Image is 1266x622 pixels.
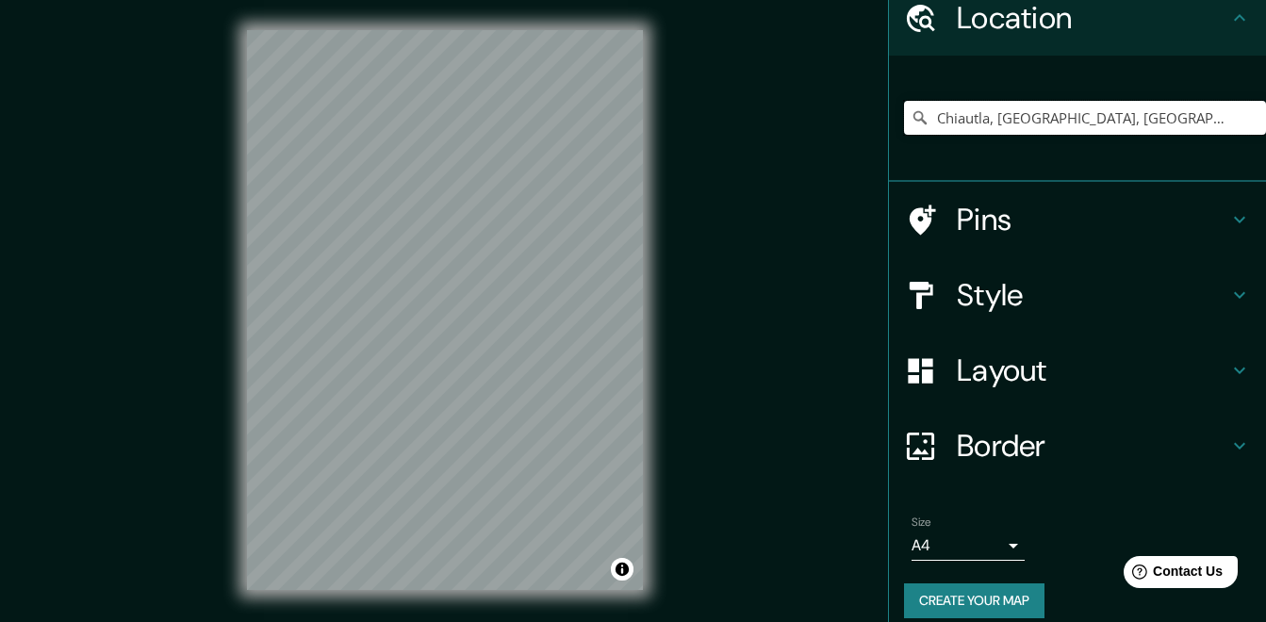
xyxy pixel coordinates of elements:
button: Toggle attribution [611,558,633,581]
div: Border [889,408,1266,483]
h4: Layout [957,352,1228,389]
h4: Border [957,427,1228,465]
h4: Style [957,276,1228,314]
h4: Pins [957,201,1228,238]
div: Pins [889,182,1266,257]
div: Layout [889,333,1266,408]
label: Size [912,515,931,531]
div: Style [889,257,1266,333]
canvas: Map [247,30,643,590]
input: Pick your city or area [904,101,1266,135]
div: A4 [912,531,1025,561]
iframe: Help widget launcher [1098,548,1245,601]
button: Create your map [904,583,1044,618]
